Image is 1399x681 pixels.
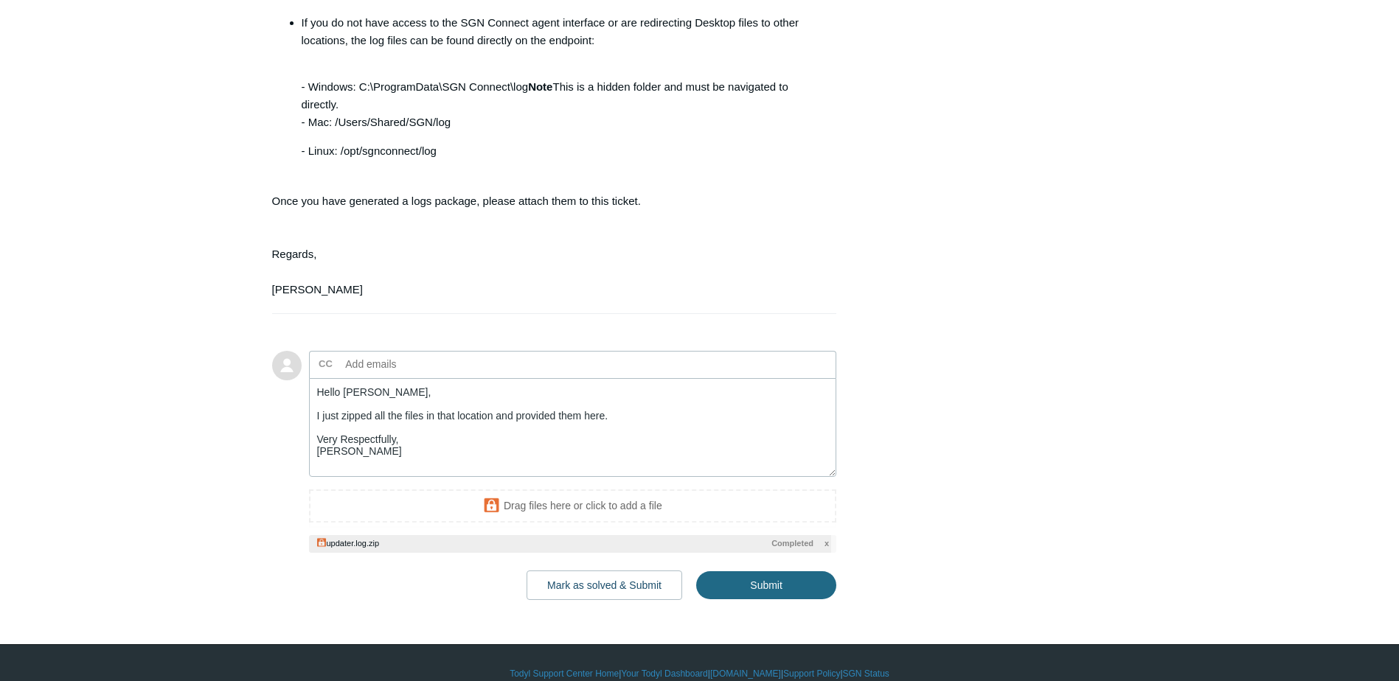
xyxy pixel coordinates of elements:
textarea: Add your reply [309,378,837,478]
a: Support Policy [783,667,840,680]
strong: Note [528,80,552,93]
a: SGN Status [843,667,889,680]
span: x [825,537,829,550]
p: - Windows: C:\ProgramData\SGN Connect\log This is a hidden folder and must be navigated to direct... [302,60,822,131]
button: Mark as solved & Submit [527,570,682,600]
div: | | | | [272,667,1128,680]
a: Todyl Support Center Home [510,667,619,680]
p: - Linux: /opt/sgnconnect/log [302,142,822,160]
label: CC [319,353,333,375]
span: Completed [771,537,813,550]
a: [DOMAIN_NAME] [710,667,781,680]
input: Add emails [340,353,499,375]
p: If you do not have access to the SGN Connect agent interface or are redirecting Desktop files to ... [302,14,822,49]
input: Submit [696,571,836,599]
a: Your Todyl Dashboard [621,667,707,680]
